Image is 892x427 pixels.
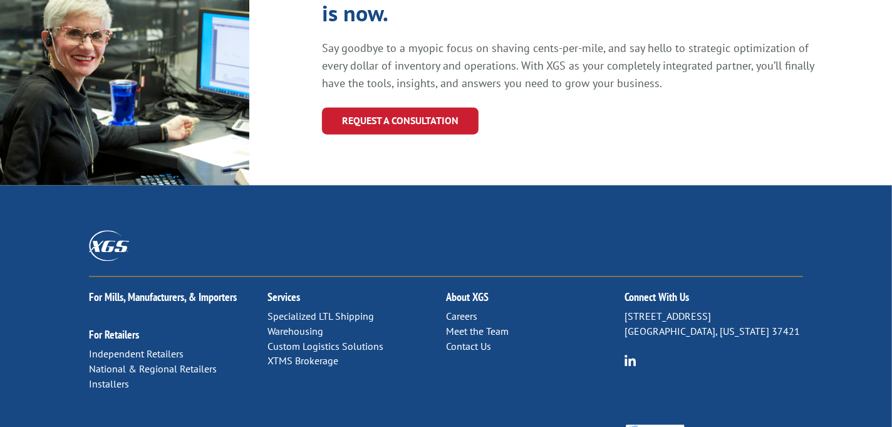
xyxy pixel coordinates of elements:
[267,325,323,338] a: Warehousing
[625,292,803,310] h2: Connect With Us
[446,310,477,323] a: Careers
[89,290,237,305] a: For Mills, Manufacturers, & Importers
[267,310,374,323] a: Specialized LTL Shipping
[89,378,129,391] a: Installers
[89,328,139,342] a: For Retailers
[267,355,338,367] a: XTMS Brokerage
[446,325,509,338] a: Meet the Team
[89,348,184,361] a: Independent Retailers
[625,355,636,367] img: group-6
[89,363,217,376] a: National & Regional Retailers
[446,340,491,353] a: Contact Us
[322,40,817,93] p: Say goodbye to a myopic focus on shaving cents-per-mile, and say hello to strategic optimization ...
[625,310,803,340] p: [STREET_ADDRESS] [GEOGRAPHIC_DATA], [US_STATE] 37421
[446,290,489,305] a: About XGS
[267,290,300,305] a: Services
[322,108,479,135] a: REQUEST A CONSULTATION
[267,340,383,353] a: Custom Logistics Solutions
[89,231,129,261] img: XGS_Logos_ALL_2024_All_White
